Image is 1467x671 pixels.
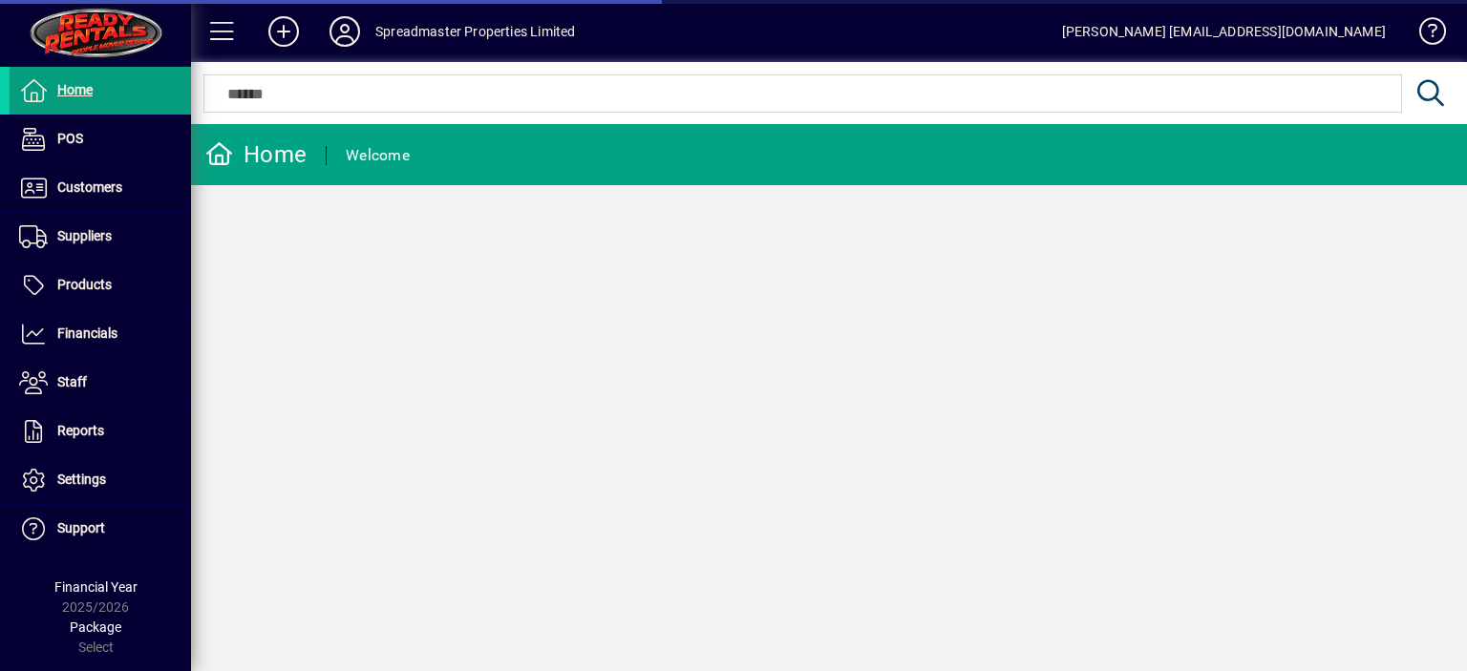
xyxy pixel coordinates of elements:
[70,619,121,635] span: Package
[1062,16,1386,47] div: [PERSON_NAME] [EMAIL_ADDRESS][DOMAIN_NAME]
[57,520,105,535] span: Support
[57,228,112,243] span: Suppliers
[57,131,83,146] span: POS
[10,505,191,553] a: Support
[253,14,314,49] button: Add
[205,139,307,170] div: Home
[57,472,106,487] span: Settings
[375,16,575,47] div: Spreadmaster Properties Limited
[57,277,112,292] span: Products
[54,579,138,595] span: Financial Year
[10,408,191,455] a: Reports
[57,325,117,341] span: Financials
[10,310,191,358] a: Financials
[314,14,375,49] button: Profile
[10,359,191,407] a: Staff
[346,140,410,171] div: Welcome
[10,262,191,309] a: Products
[1405,4,1443,66] a: Knowledge Base
[57,374,87,389] span: Staff
[10,213,191,261] a: Suppliers
[57,82,93,97] span: Home
[57,179,122,195] span: Customers
[10,115,191,163] a: POS
[10,164,191,212] a: Customers
[57,423,104,438] span: Reports
[10,456,191,504] a: Settings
